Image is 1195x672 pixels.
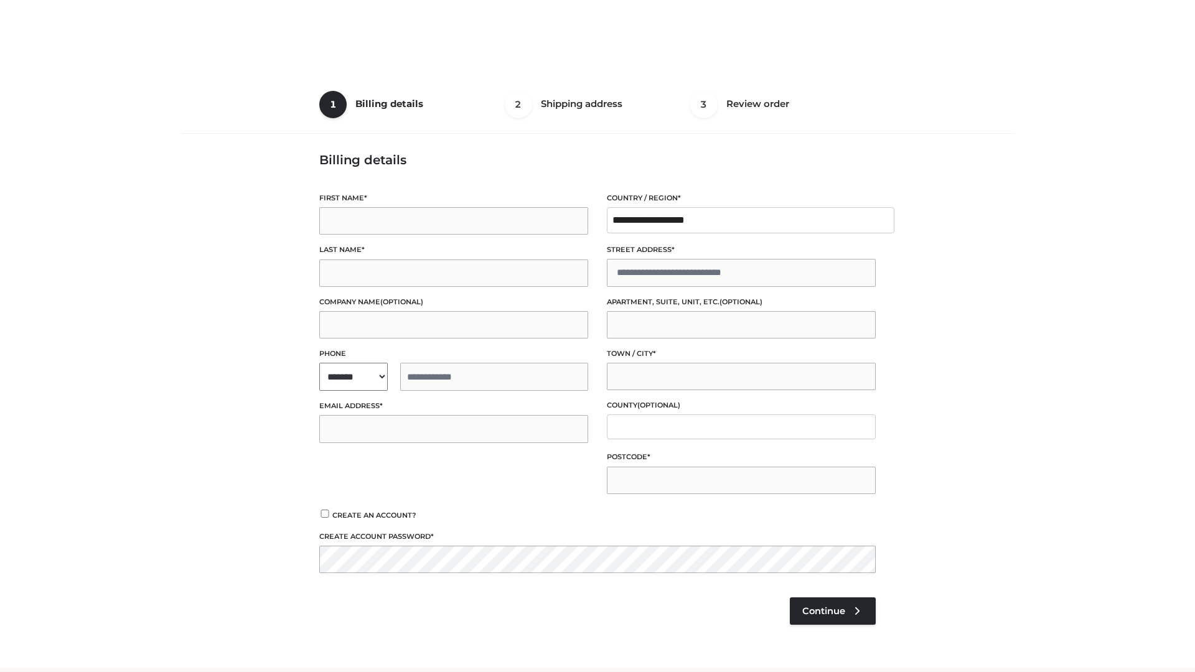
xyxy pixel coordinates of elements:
span: 2 [505,91,532,118]
label: Apartment, suite, unit, etc. [607,296,876,308]
label: Company name [319,296,588,308]
span: (optional) [719,297,762,306]
label: Town / City [607,348,876,360]
label: Last name [319,244,588,256]
span: Billing details [355,98,423,110]
label: Phone [319,348,588,360]
label: Country / Region [607,192,876,204]
span: (optional) [637,401,680,409]
label: First name [319,192,588,204]
span: (optional) [380,297,423,306]
label: Email address [319,400,588,412]
span: Continue [802,605,845,617]
span: Create an account? [332,511,416,520]
label: Postcode [607,451,876,463]
label: Create account password [319,531,876,543]
input: Create an account? [319,510,330,518]
a: Continue [790,597,876,625]
h3: Billing details [319,152,876,167]
label: Street address [607,244,876,256]
span: 1 [319,91,347,118]
span: Review order [726,98,789,110]
label: County [607,399,876,411]
span: Shipping address [541,98,622,110]
span: 3 [690,91,718,118]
